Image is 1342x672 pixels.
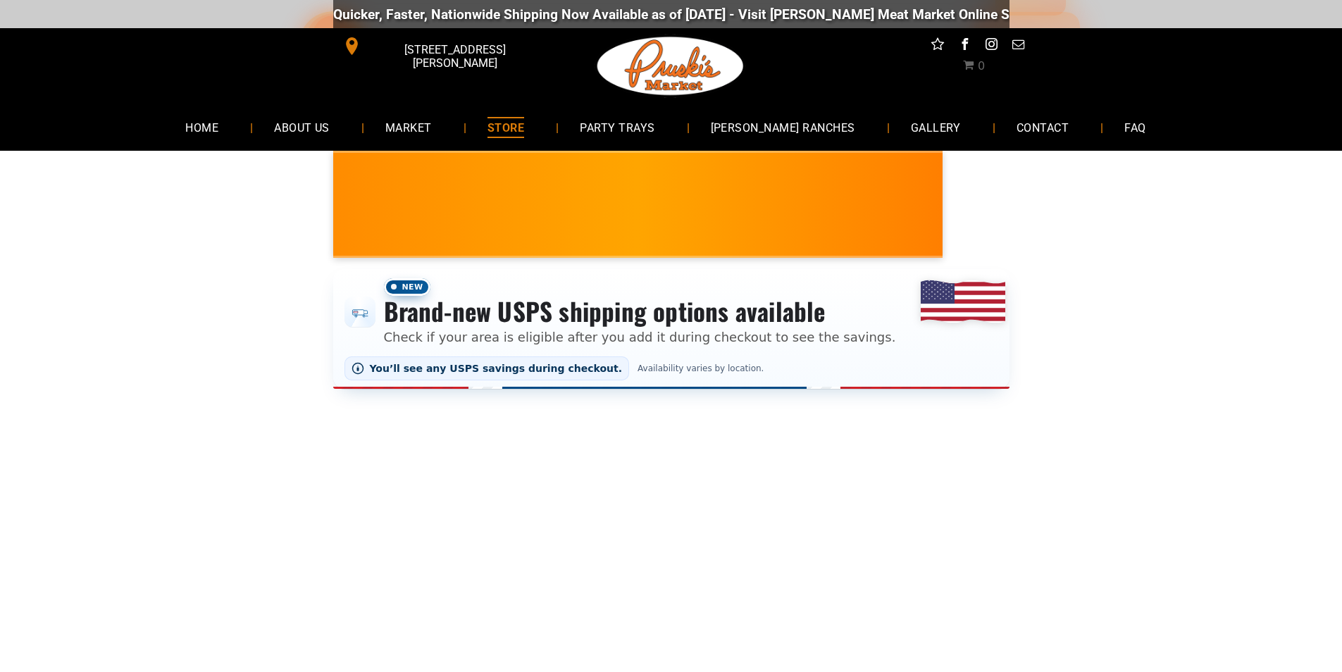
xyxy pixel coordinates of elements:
span: 0 [978,59,985,73]
a: MARKET [364,108,453,146]
a: STORE [466,108,545,146]
a: GALLERY [890,108,982,146]
h3: Brand-new USPS shipping options available [384,296,896,327]
a: CONTACT [995,108,1090,146]
div: Quicker, Faster, Nationwide Shipping Now Available as of [DATE] - Visit [PERSON_NAME] Meat Market... [333,6,1186,23]
div: Shipping options announcement [333,269,1009,389]
span: Availability varies by location. [635,363,766,373]
span: [STREET_ADDRESS][PERSON_NAME] [364,36,545,77]
a: [STREET_ADDRESS][PERSON_NAME] [333,35,549,57]
a: FAQ [1103,108,1167,146]
a: PARTY TRAYS [559,108,676,146]
p: Check if your area is eligible after you add it during checkout to see the savings. [384,328,896,347]
a: ABOUT US [253,108,351,146]
a: [PERSON_NAME] RANCHES [690,108,876,146]
span: New [384,278,430,296]
a: facebook [955,35,974,57]
a: instagram [982,35,1000,57]
img: Pruski-s+Market+HQ+Logo2-1920w.png [595,28,747,104]
a: Social network [928,35,947,57]
span: You’ll see any USPS savings during checkout. [370,363,623,374]
a: email [1009,35,1027,57]
a: HOME [164,108,240,146]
